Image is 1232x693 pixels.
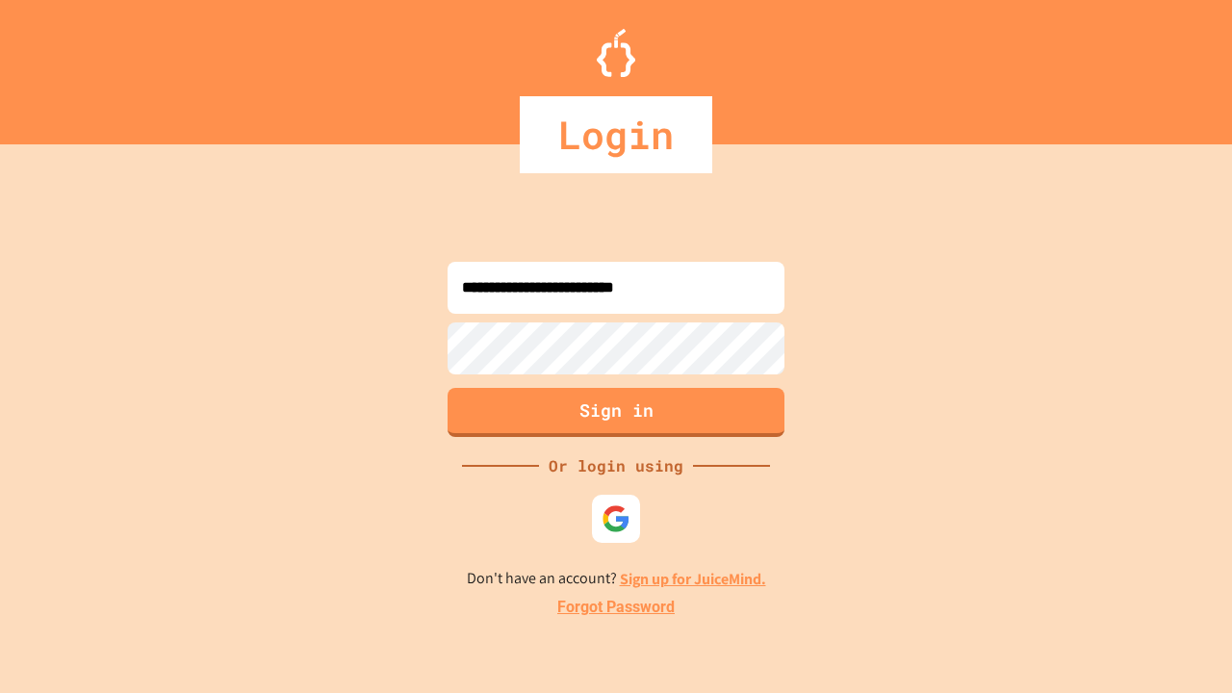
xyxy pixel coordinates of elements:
div: Or login using [539,454,693,477]
img: google-icon.svg [602,504,630,533]
img: Logo.svg [597,29,635,77]
a: Forgot Password [557,596,675,619]
iframe: chat widget [1151,616,1213,674]
button: Sign in [448,388,784,437]
p: Don't have an account? [467,567,766,591]
a: Sign up for JuiceMind. [620,569,766,589]
iframe: chat widget [1072,532,1213,614]
div: Login [520,96,712,173]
